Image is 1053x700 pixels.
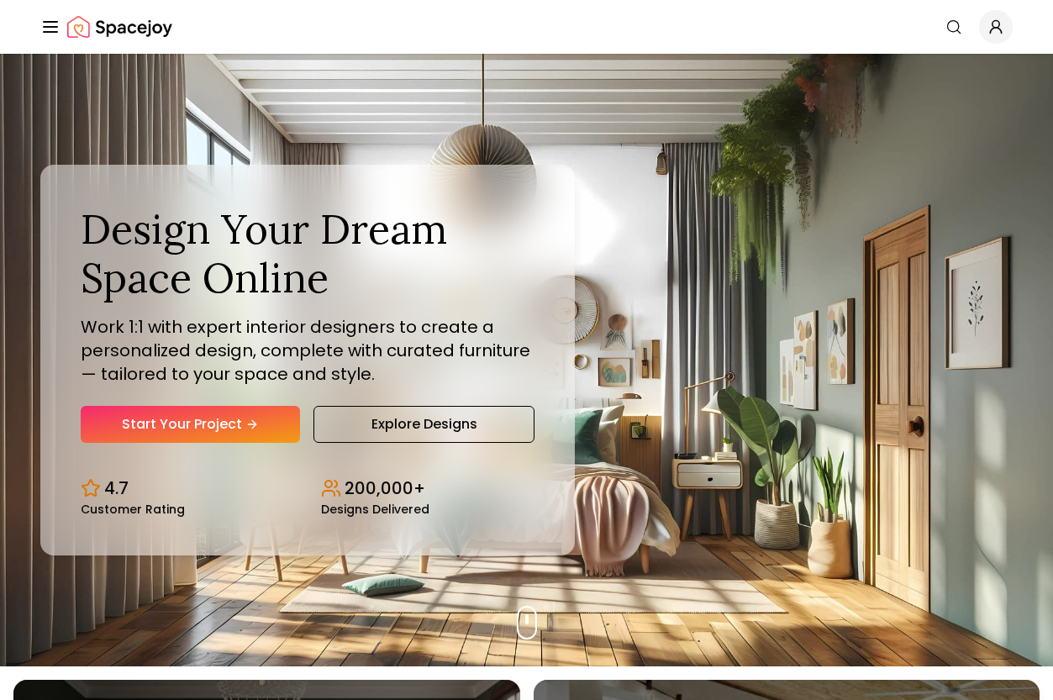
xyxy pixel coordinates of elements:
[81,205,534,302] h1: Design Your Dream Space Online
[313,406,534,443] a: Explore Designs
[67,10,172,44] img: Spacejoy Logo
[345,476,425,500] p: 200,000+
[67,10,172,44] a: Spacejoy
[81,503,185,515] small: Customer Rating
[81,463,534,515] div: Design stats
[104,476,129,500] p: 4.7
[81,315,534,386] p: Work 1:1 with expert interior designers to create a personalized design, complete with curated fu...
[81,406,300,443] a: Start Your Project
[321,503,429,515] small: Designs Delivered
